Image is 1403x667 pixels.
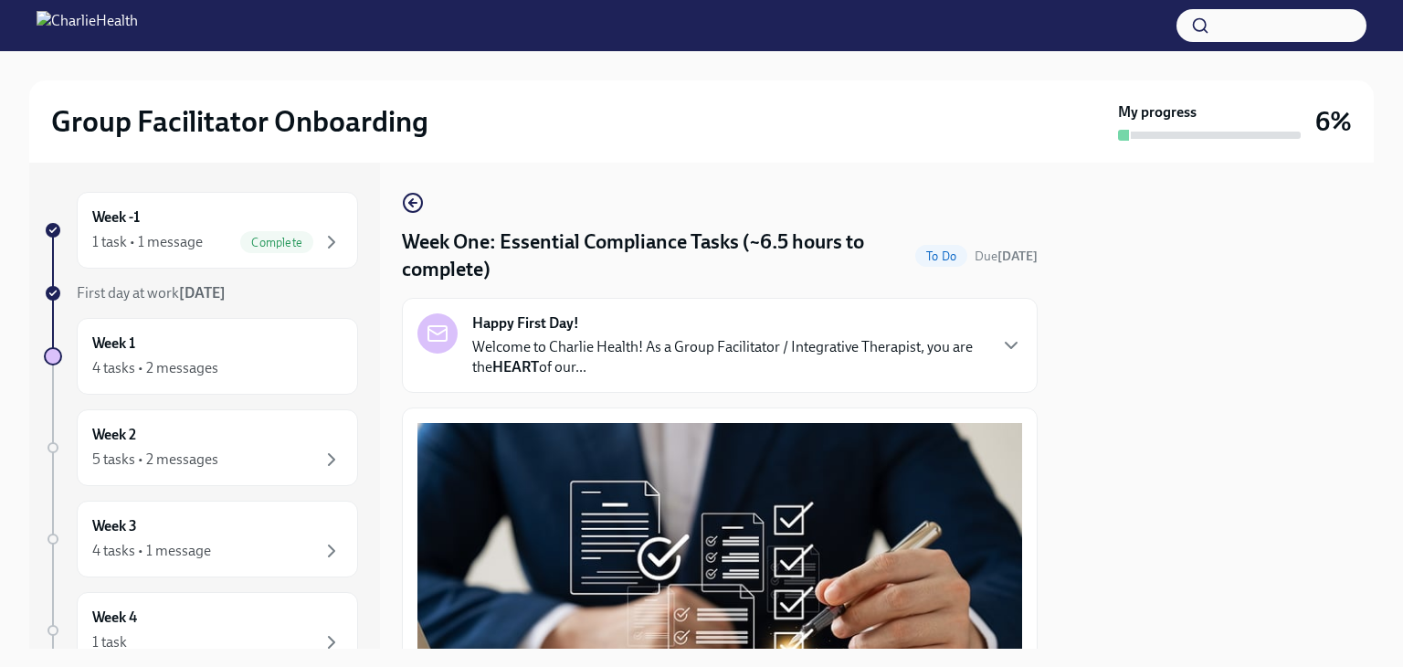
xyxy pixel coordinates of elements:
[92,207,140,228] h6: Week -1
[92,516,137,536] h6: Week 3
[92,450,218,470] div: 5 tasks • 2 messages
[492,358,539,376] strong: HEART
[179,284,226,302] strong: [DATE]
[37,11,138,40] img: CharlieHealth
[44,318,358,395] a: Week 14 tasks • 2 messages
[1118,102,1197,122] strong: My progress
[44,409,358,486] a: Week 25 tasks • 2 messages
[44,501,358,577] a: Week 34 tasks • 1 message
[975,248,1038,265] span: October 6th, 2025 10:00
[92,632,127,652] div: 1 task
[975,249,1038,264] span: Due
[997,249,1038,264] strong: [DATE]
[92,333,135,354] h6: Week 1
[44,283,358,303] a: First day at work[DATE]
[92,358,218,378] div: 4 tasks • 2 messages
[92,541,211,561] div: 4 tasks • 1 message
[472,313,579,333] strong: Happy First Day!
[1315,105,1352,138] h3: 6%
[92,608,137,628] h6: Week 4
[472,337,986,377] p: Welcome to Charlie Health! As a Group Facilitator / Integrative Therapist, you are the of our...
[44,192,358,269] a: Week -11 task • 1 messageComplete
[92,425,136,445] h6: Week 2
[402,228,908,283] h4: Week One: Essential Compliance Tasks (~6.5 hours to complete)
[92,232,203,252] div: 1 task • 1 message
[77,284,226,302] span: First day at work
[240,236,313,249] span: Complete
[51,103,428,140] h2: Group Facilitator Onboarding
[915,249,967,263] span: To Do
